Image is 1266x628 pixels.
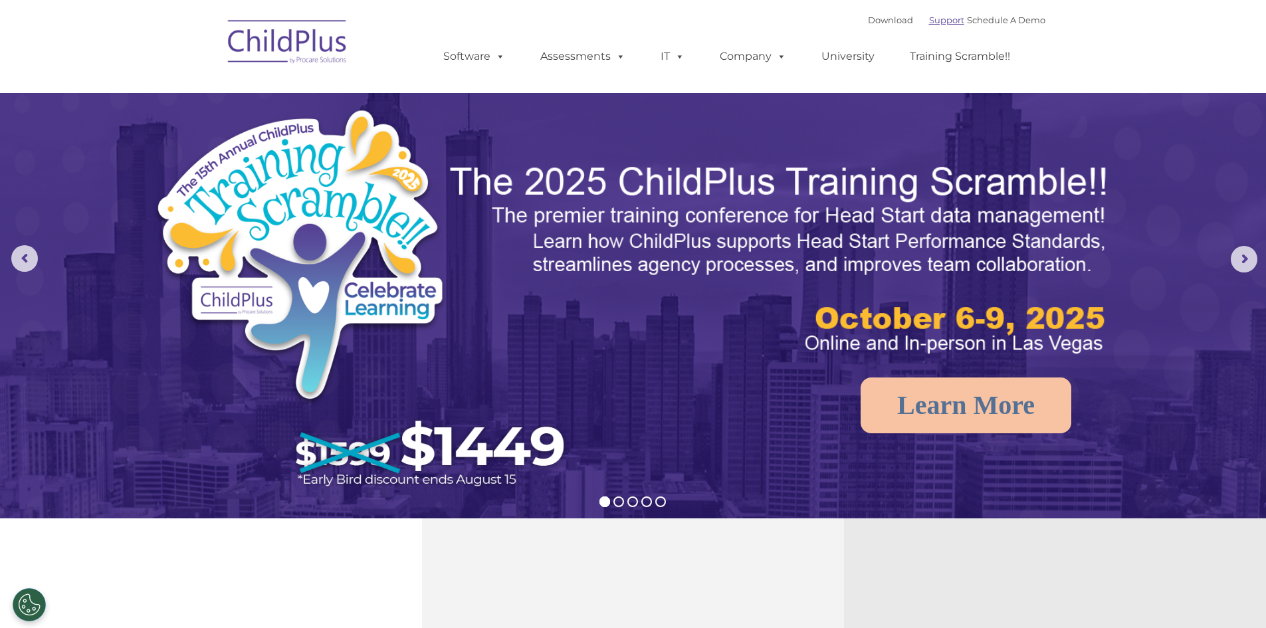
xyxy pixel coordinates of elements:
[221,11,354,77] img: ChildPlus by Procare Solutions
[1200,564,1266,628] iframe: Chat Widget
[527,43,639,70] a: Assessments
[868,15,1045,25] font: |
[967,15,1045,25] a: Schedule A Demo
[185,88,225,98] span: Last name
[897,43,1023,70] a: Training Scramble!!
[706,43,799,70] a: Company
[808,43,888,70] a: University
[861,377,1071,433] a: Learn More
[185,142,241,152] span: Phone number
[430,43,518,70] a: Software
[868,15,913,25] a: Download
[929,15,964,25] a: Support
[13,588,46,621] button: Cookies Settings
[647,43,698,70] a: IT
